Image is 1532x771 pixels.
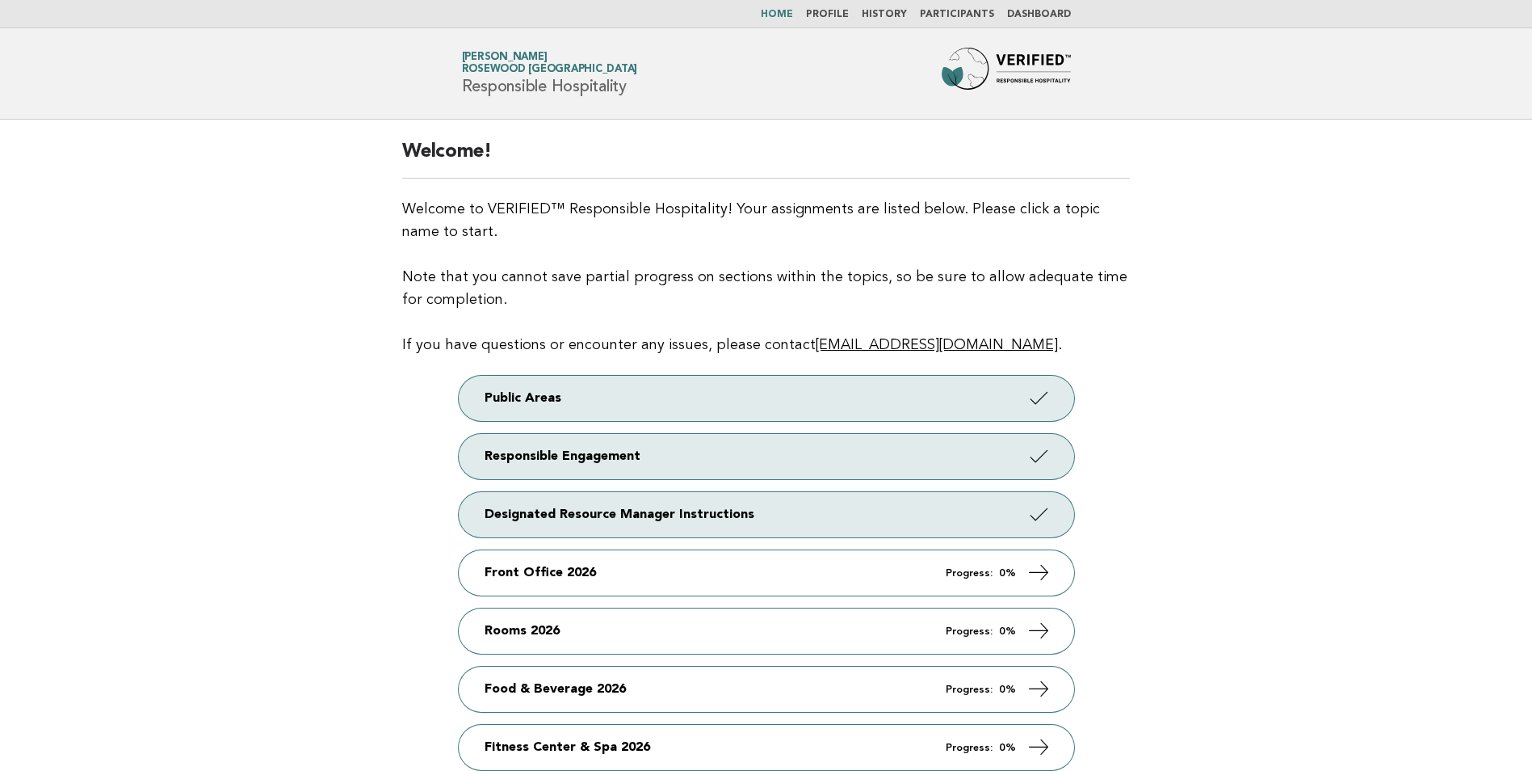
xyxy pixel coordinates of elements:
span: Rosewood [GEOGRAPHIC_DATA] [462,65,638,75]
a: Front Office 2026 Progress: 0% [459,550,1074,596]
h2: Welcome! [402,139,1130,179]
img: Forbes Travel Guide [942,48,1071,99]
em: Progress: [946,743,993,753]
a: Dashboard [1007,10,1071,19]
em: Progress: [946,568,993,579]
a: Designated Resource Manager Instructions [459,492,1074,537]
p: Welcome to VERIFIED™ Responsible Hospitality! Your assignments are listed below. Please click a t... [402,198,1130,356]
a: Rooms 2026 Progress: 0% [459,609,1074,654]
a: History [862,10,907,19]
a: Fitness Center & Spa 2026 Progress: 0% [459,725,1074,770]
h1: Responsible Hospitality [462,53,638,95]
em: Progress: [946,626,993,637]
strong: 0% [999,568,1016,579]
a: [EMAIL_ADDRESS][DOMAIN_NAME] [816,338,1058,352]
strong: 0% [999,743,1016,753]
em: Progress: [946,685,993,695]
a: Participants [920,10,994,19]
a: Home [761,10,793,19]
strong: 0% [999,626,1016,637]
a: Food & Beverage 2026 Progress: 0% [459,667,1074,712]
a: Profile [806,10,849,19]
a: Public Areas [459,376,1074,421]
a: [PERSON_NAME]Rosewood [GEOGRAPHIC_DATA] [462,52,638,74]
strong: 0% [999,685,1016,695]
a: Responsible Engagement [459,434,1074,479]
